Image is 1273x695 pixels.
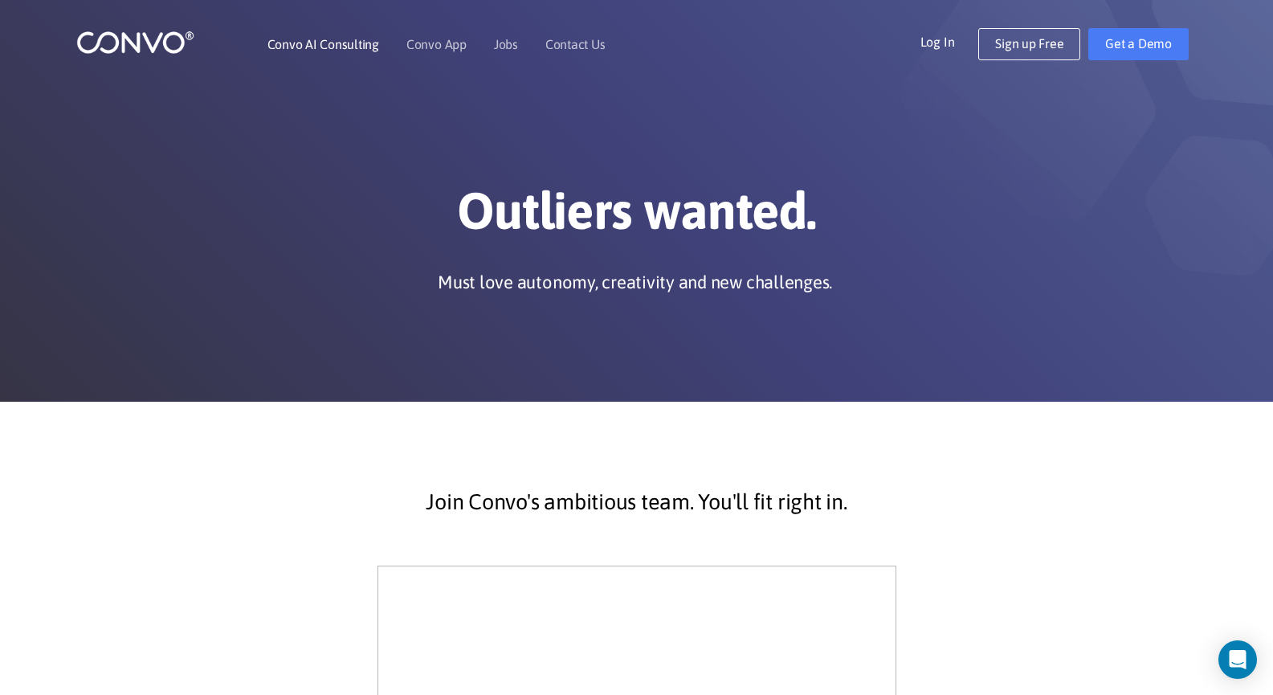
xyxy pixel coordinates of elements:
a: Jobs [494,38,518,51]
a: Sign up Free [978,28,1080,60]
a: Get a Demo [1088,28,1189,60]
p: Join Convo's ambitious team. You'll fit right in. [203,482,1071,522]
h1: Outliers wanted. [191,180,1083,254]
a: Log In [920,28,979,54]
a: Convo App [406,38,467,51]
a: Contact Us [545,38,606,51]
p: Must love autonomy, creativity and new challenges. [438,270,832,294]
a: Convo AI Consulting [267,38,379,51]
div: Open Intercom Messenger [1218,640,1257,679]
img: logo_1.png [76,30,194,55]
